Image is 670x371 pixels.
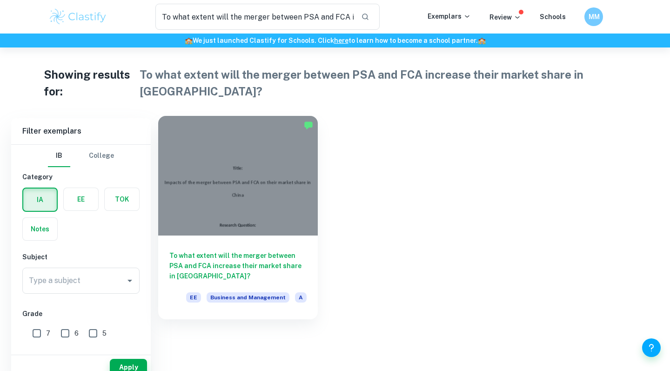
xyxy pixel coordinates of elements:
button: College [89,145,114,167]
a: Schools [540,13,566,20]
span: 5 [102,328,107,338]
div: Filter type choice [48,145,114,167]
h1: Showing results for: [44,66,136,100]
button: Help and Feedback [642,338,661,357]
img: Marked [304,121,313,130]
button: IA [23,189,57,211]
h6: We just launched Clastify for Schools. Click to learn how to become a school partner. [2,35,668,46]
button: MM [584,7,603,26]
button: TOK [105,188,139,210]
h6: Filter exemplars [11,118,151,144]
button: Open [123,274,136,287]
span: 2 [103,350,107,360]
h6: Grade [22,309,140,319]
button: Notes [23,218,57,240]
input: Search for any exemplars... [155,4,354,30]
p: Review [489,12,521,22]
span: A [295,292,307,303]
span: 1 [131,350,134,360]
span: 🏫 [478,37,486,44]
span: 6 [74,328,79,338]
span: Business and Management [207,292,289,303]
span: EE [186,292,201,303]
span: 4 [46,350,51,360]
p: Exemplars [428,11,471,21]
span: 🏫 [185,37,193,44]
img: Clastify logo [48,7,107,26]
h6: Subject [22,252,140,262]
a: To what extent will the merger between PSA and FCA increase their market share in [GEOGRAPHIC_DAT... [158,118,318,322]
a: here [334,37,348,44]
span: 3 [75,350,79,360]
h6: To what extent will the merger between PSA and FCA increase their market share in [GEOGRAPHIC_DATA]? [169,250,307,281]
h1: To what extent will the merger between PSA and FCA increase their market share in [GEOGRAPHIC_DATA]? [140,66,626,100]
h6: MM [589,12,599,22]
button: IB [48,145,70,167]
span: 7 [46,328,50,338]
h6: Category [22,172,140,182]
button: EE [64,188,98,210]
